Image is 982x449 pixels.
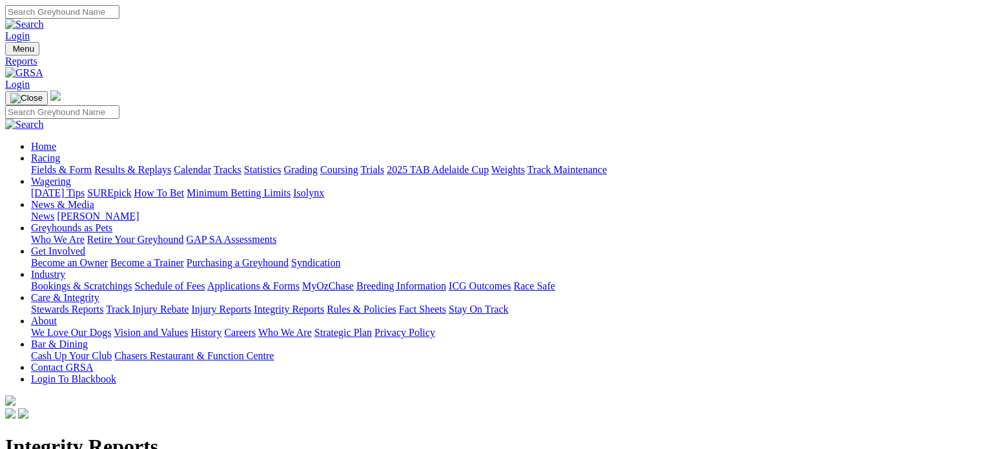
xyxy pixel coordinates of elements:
[224,327,256,338] a: Careers
[31,339,88,350] a: Bar & Dining
[31,245,85,256] a: Get Involved
[513,280,555,291] a: Race Safe
[5,67,43,79] img: GRSA
[214,164,241,175] a: Tracks
[5,408,15,419] img: facebook.svg
[31,257,108,268] a: Become an Owner
[244,164,281,175] a: Statistics
[31,257,977,269] div: Get Involved
[258,327,312,338] a: Who We Are
[31,269,65,280] a: Industry
[134,187,185,198] a: How To Bet
[187,234,277,245] a: GAP SA Assessments
[94,164,171,175] a: Results & Replays
[527,164,607,175] a: Track Maintenance
[5,79,30,90] a: Login
[356,280,446,291] a: Breeding Information
[399,304,446,315] a: Fact Sheets
[320,164,358,175] a: Coursing
[327,304,396,315] a: Rules & Policies
[31,234,85,245] a: Who We Are
[5,42,39,56] button: Toggle navigation
[5,395,15,406] img: logo-grsa-white.png
[449,304,508,315] a: Stay On Track
[5,119,44,131] img: Search
[87,187,131,198] a: SUREpick
[87,234,184,245] a: Retire Your Greyhound
[191,304,251,315] a: Injury Reports
[114,350,274,361] a: Chasers Restaurant & Function Centre
[31,280,977,292] div: Industry
[31,350,977,362] div: Bar & Dining
[31,373,116,384] a: Login To Blackbook
[254,304,324,315] a: Integrity Reports
[31,280,132,291] a: Bookings & Scratchings
[31,234,977,245] div: Greyhounds as Pets
[284,164,318,175] a: Grading
[31,211,54,222] a: News
[31,199,94,210] a: News & Media
[207,280,300,291] a: Applications & Forms
[50,90,61,101] img: logo-grsa-white.png
[31,304,103,315] a: Stewards Reports
[314,327,372,338] a: Strategic Plan
[31,152,60,163] a: Racing
[18,408,28,419] img: twitter.svg
[31,327,111,338] a: We Love Our Dogs
[360,164,384,175] a: Trials
[134,280,205,291] a: Schedule of Fees
[31,292,99,303] a: Care & Integrity
[5,30,30,41] a: Login
[10,93,43,103] img: Close
[31,187,977,199] div: Wagering
[491,164,525,175] a: Weights
[291,257,340,268] a: Syndication
[114,327,188,338] a: Vision and Values
[31,222,112,233] a: Greyhounds as Pets
[31,315,57,326] a: About
[302,280,354,291] a: MyOzChase
[31,164,92,175] a: Fields & Form
[5,19,44,30] img: Search
[5,5,119,19] input: Search
[187,187,291,198] a: Minimum Betting Limits
[31,350,112,361] a: Cash Up Your Club
[5,91,48,105] button: Toggle navigation
[31,327,977,339] div: About
[5,105,119,119] input: Search
[31,176,71,187] a: Wagering
[5,56,977,67] a: Reports
[31,141,56,152] a: Home
[187,257,289,268] a: Purchasing a Greyhound
[31,211,977,222] div: News & Media
[387,164,489,175] a: 2025 TAB Adelaide Cup
[190,327,221,338] a: History
[106,304,189,315] a: Track Injury Rebate
[31,362,93,373] a: Contact GRSA
[31,187,85,198] a: [DATE] Tips
[293,187,324,198] a: Isolynx
[174,164,211,175] a: Calendar
[31,164,977,176] div: Racing
[31,304,977,315] div: Care & Integrity
[57,211,139,222] a: [PERSON_NAME]
[449,280,511,291] a: ICG Outcomes
[374,327,435,338] a: Privacy Policy
[13,44,34,54] span: Menu
[110,257,184,268] a: Become a Trainer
